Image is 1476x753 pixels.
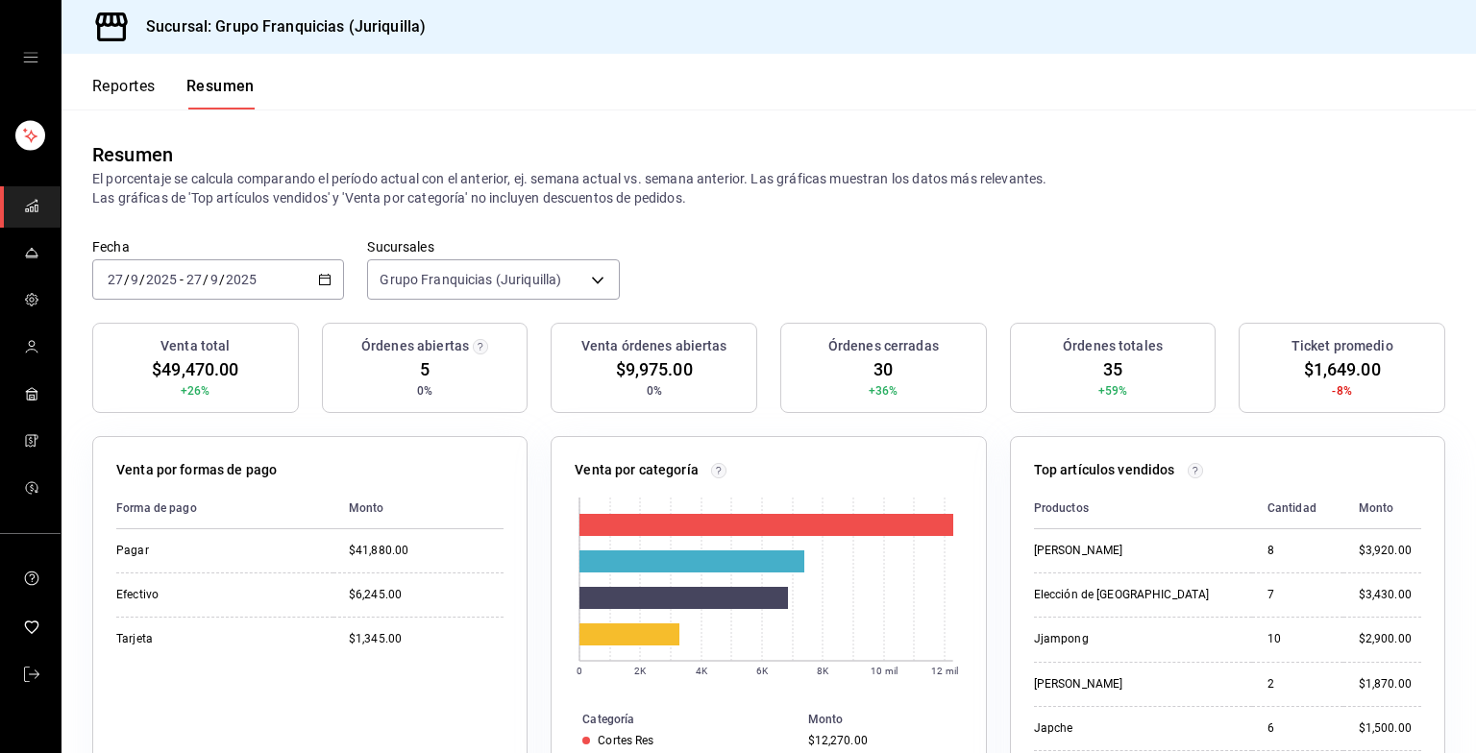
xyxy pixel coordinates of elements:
[1267,631,1328,647] div: 10
[349,543,504,559] div: $41,880.00
[181,382,210,400] span: +26%
[333,488,504,529] th: Monto
[380,270,561,289] span: Grupo Franquicias (Juriquilla)
[116,631,308,647] div: Tarjeta
[577,666,582,676] text: 0
[420,356,430,382] span: 5
[160,336,230,356] h3: Venta total
[219,272,225,287] span: /
[756,666,769,676] text: 6K
[1267,720,1328,737] div: 6
[1291,336,1393,356] h3: Ticket promedio
[116,488,333,529] th: Forma de pago
[116,587,308,603] div: Efectivo
[552,709,799,730] th: Categoría
[1359,676,1421,692] div: $1,870.00
[1034,587,1226,603] div: Elección de [GEOGRAPHIC_DATA]
[417,382,432,400] span: 0%
[225,272,258,287] input: ----
[116,460,277,480] p: Venta por formas de pago
[1267,543,1328,559] div: 8
[1034,676,1226,692] div: [PERSON_NAME]
[1359,720,1421,737] div: $1,500.00
[800,709,986,730] th: Monto
[209,272,219,287] input: --
[130,272,139,287] input: --
[598,734,653,747] div: Cortes Res
[1304,356,1381,382] span: $1,649.00
[1034,460,1175,480] p: Top artículos vendidos
[23,50,38,65] button: cajón abierto
[828,336,939,356] h3: Órdenes cerradas
[203,272,209,287] span: /
[107,272,124,287] input: --
[1359,543,1421,559] div: $3,920.00
[931,666,958,676] text: 12 mil
[1343,488,1421,529] th: Monto
[145,272,178,287] input: ----
[139,272,145,287] span: /
[92,77,255,109] div: Pestañas de navegación
[1098,382,1128,400] span: +59%
[92,140,173,169] div: Resumen
[1267,676,1328,692] div: 2
[1063,336,1163,356] h3: Órdenes totales
[185,272,203,287] input: --
[124,272,130,287] span: /
[361,336,469,356] h3: Órdenes abiertas
[1034,543,1226,559] div: [PERSON_NAME]
[1332,382,1351,400] span: -8%
[116,543,308,559] div: Pagar
[92,240,344,254] label: Fecha
[1359,631,1421,647] div: $2,900.00
[152,356,238,382] span: $49,470.00
[869,382,898,400] span: +36%
[581,336,727,356] h3: Venta órdenes abiertas
[349,587,504,603] div: $6,245.00
[349,631,504,647] div: $1,345.00
[92,77,156,96] font: Reportes
[1034,720,1226,737] div: Japche
[92,169,1445,207] p: El porcentaje se calcula comparando el período actual con el anterior, ej. semana actual vs. sema...
[1103,356,1122,382] span: 35
[575,460,699,480] p: Venta por categoría
[647,382,662,400] span: 0%
[616,356,693,382] span: $9,975.00
[634,666,647,676] text: 2K
[871,666,898,676] text: 10 mil
[1252,488,1343,529] th: Cantidad
[696,666,708,676] text: 4K
[180,272,184,287] span: -
[873,356,893,382] span: 30
[186,77,255,109] button: Resumen
[131,15,426,38] h3: Sucursal: Grupo Franquicias (Juriquilla)
[1359,587,1421,603] div: $3,430.00
[808,734,955,747] div: $12,270.00
[1267,587,1328,603] div: 7
[367,240,619,254] label: Sucursales
[1034,488,1252,529] th: Productos
[817,666,829,676] text: 8K
[1034,631,1226,647] div: Jjampong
